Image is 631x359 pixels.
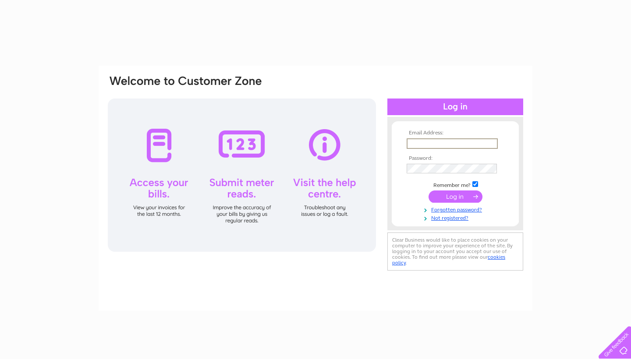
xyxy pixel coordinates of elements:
[429,190,482,203] input: Submit
[392,254,505,266] a: cookies policy
[407,213,506,222] a: Not registered?
[404,130,506,136] th: Email Address:
[387,232,523,271] div: Clear Business would like to place cookies on your computer to improve your experience of the sit...
[404,180,506,189] td: Remember me?
[407,205,506,213] a: Forgotten password?
[404,155,506,162] th: Password:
